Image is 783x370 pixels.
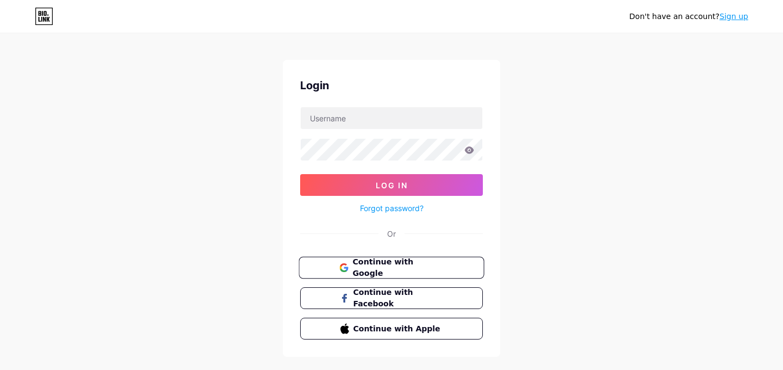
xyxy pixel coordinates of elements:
[299,257,484,279] button: Continue with Google
[300,287,483,309] button: Continue with Facebook
[353,323,443,335] span: Continue with Apple
[353,287,443,310] span: Continue with Facebook
[376,181,408,190] span: Log In
[387,228,396,239] div: Or
[352,256,443,280] span: Continue with Google
[300,257,483,279] a: Continue with Google
[360,202,424,214] a: Forgot password?
[300,174,483,196] button: Log In
[300,318,483,340] button: Continue with Apple
[300,77,483,94] div: Login
[301,107,482,129] input: Username
[719,12,748,21] a: Sign up
[629,11,748,22] div: Don't have an account?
